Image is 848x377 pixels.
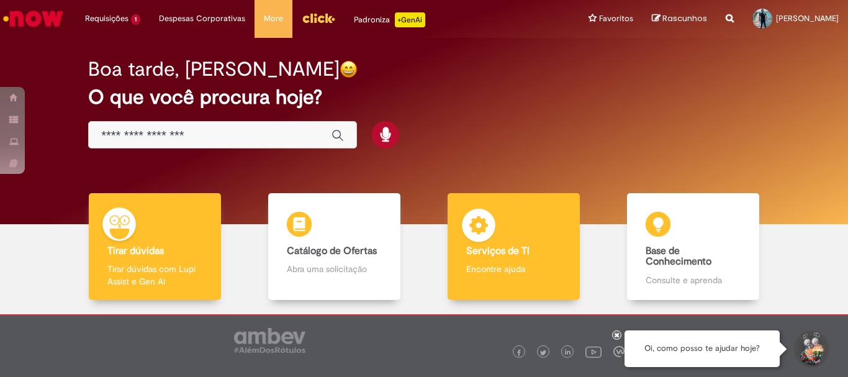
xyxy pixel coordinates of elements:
[234,328,305,353] img: logo_footer_ambev_rotulo_gray.png
[302,9,335,27] img: click_logo_yellow_360x200.png
[646,274,740,286] p: Consulte e aprenda
[424,193,603,301] a: Serviços de TI Encontre ajuda
[88,58,340,80] h2: Boa tarde, [PERSON_NAME]
[625,330,780,367] div: Oi, como posso te ajudar hoje?
[85,12,129,25] span: Requisições
[287,245,377,257] b: Catálogo de Ofertas
[565,349,571,357] img: logo_footer_linkedin.png
[540,350,546,356] img: logo_footer_twitter.png
[340,60,358,78] img: happy-face.png
[662,12,707,24] span: Rascunhos
[516,350,522,356] img: logo_footer_facebook.png
[652,13,707,25] a: Rascunhos
[1,6,65,31] img: ServiceNow
[585,343,602,360] img: logo_footer_youtube.png
[646,245,711,268] b: Base de Conhecimento
[245,193,424,301] a: Catálogo de Ofertas Abra uma solicitação
[776,13,839,24] span: [PERSON_NAME]
[107,245,164,257] b: Tirar dúvidas
[107,263,202,288] p: Tirar dúvidas com Lupi Assist e Gen Ai
[599,12,633,25] span: Favoritos
[603,193,783,301] a: Base de Conhecimento Consulte e aprenda
[354,12,425,27] div: Padroniza
[88,86,760,108] h2: O que você procura hoje?
[159,12,245,25] span: Despesas Corporativas
[65,193,245,301] a: Tirar dúvidas Tirar dúvidas com Lupi Assist e Gen Ai
[466,245,530,257] b: Serviços de TI
[613,346,625,357] img: logo_footer_workplace.png
[131,14,140,25] span: 1
[792,330,829,368] button: Iniciar Conversa de Suporte
[466,263,561,275] p: Encontre ajuda
[287,263,381,275] p: Abra uma solicitação
[264,12,283,25] span: More
[395,12,425,27] p: +GenAi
